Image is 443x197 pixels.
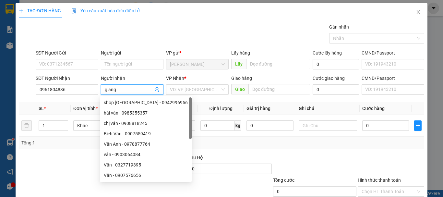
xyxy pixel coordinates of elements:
[104,151,188,158] div: vân - 0903064084
[313,76,345,81] label: Cước giao hàng
[231,59,246,69] span: Lấy
[100,170,192,180] div: Vân - 0907576656
[299,120,357,131] input: Ghi Chú
[313,59,359,69] input: Cước lấy hàng
[36,75,98,82] div: SĐT Người Nhận
[100,160,192,170] div: Vân - 0327719395
[73,106,98,111] span: Đơn vị tính
[104,141,188,148] div: Vân Anh - 0978877764
[71,8,140,13] span: Yêu cầu xuất hóa đơn điện tử
[101,75,163,82] div: Người nhận
[104,109,188,117] div: hải vân - 0985355357
[313,84,359,95] input: Cước giao hàng
[414,120,422,131] button: plus
[362,49,424,56] div: CMND/Passport
[100,108,192,118] div: hải vân - 0985355357
[246,59,310,69] input: Dọc đường
[170,59,225,69] span: Phan Thiết
[273,178,294,183] span: Tổng cước
[19,8,23,13] span: plus
[101,49,163,56] div: Người gửi
[21,120,32,131] button: delete
[188,155,203,160] span: Thu Hộ
[409,3,427,21] button: Close
[100,139,192,149] div: Vân Anh - 0978877764
[166,76,184,81] span: VP Nhận
[362,106,385,111] span: Cước hàng
[416,9,421,15] span: close
[154,87,160,92] span: user-add
[100,118,192,129] div: chị vân - 0908818245
[71,8,77,14] img: icon
[414,123,421,128] span: plus
[235,120,241,131] span: kg
[313,50,342,55] label: Cước lấy hàng
[358,178,401,183] label: Hình thức thanh toán
[209,106,232,111] span: Định lượng
[36,49,98,56] div: SĐT Người Gửi
[104,161,188,168] div: Vân - 0327719395
[19,8,61,13] span: TẠO ĐƠN HÀNG
[39,106,44,111] span: SL
[362,75,424,82] div: CMND/Passport
[246,120,293,131] input: 0
[248,84,310,94] input: Dọc đường
[231,50,250,55] span: Lấy hàng
[231,76,252,81] span: Giao hàng
[231,84,248,94] span: Giao
[104,130,188,137] div: Bich Vân - 0907559419
[100,129,192,139] div: Bich Vân - 0907559419
[296,102,360,115] th: Ghi chú
[104,120,188,127] div: chị vân - 0908818245
[21,139,172,146] div: Tổng: 1
[104,99,188,106] div: shop [GEOGRAPHIC_DATA] - 0942996956
[166,49,229,56] div: VP gửi
[100,149,192,160] div: vân - 0903064084
[104,172,188,179] div: Vân - 0907576656
[246,106,270,111] span: Giá trị hàng
[329,24,349,30] label: Gán nhãn
[100,97,192,108] div: shop vân tân - 0942996956
[77,121,128,130] span: Khác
